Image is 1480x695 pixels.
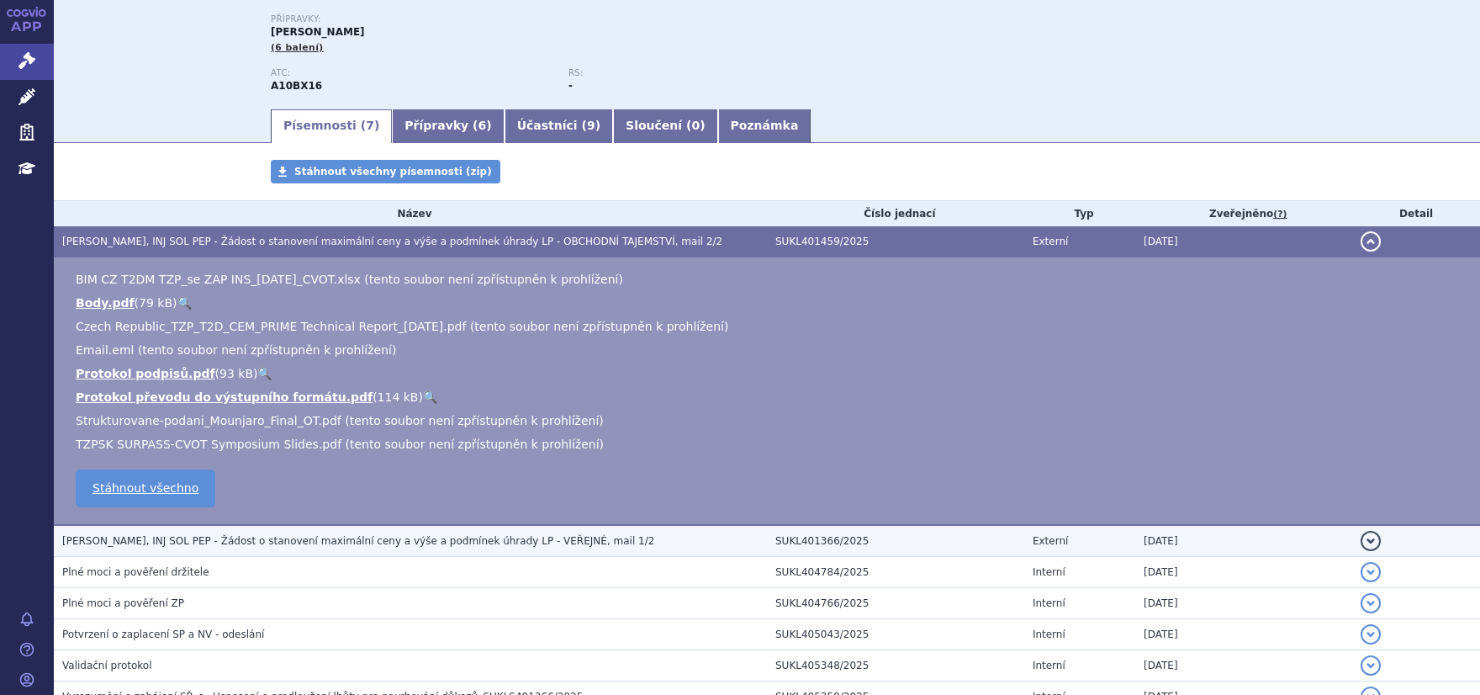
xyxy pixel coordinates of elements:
button: detail [1361,593,1381,613]
span: Plné moci a pověření ZP [62,597,184,609]
a: Protokol podpisů.pdf [76,367,215,380]
span: Interní [1033,566,1065,578]
a: Protokol převodu do výstupního formátu.pdf [76,390,373,404]
span: 0 [691,119,700,132]
a: 🔍 [177,296,192,310]
td: SUKL401366/2025 [767,525,1024,557]
li: ( ) [76,389,1463,406]
span: MOUNJARO KWIKPEN, INJ SOL PEP - Žádost o stanovení maximální ceny a výše a podmínek úhrady LP - V... [62,535,654,547]
abbr: (?) [1273,209,1287,220]
a: Přípravky (6) [392,109,504,143]
strong: - [568,80,573,92]
span: (6 balení) [271,42,324,53]
span: Plné moci a pověření držitele [62,566,209,578]
span: Strukturovane-podani_Mounjaro_Final_OT.pdf (tento soubor není zpřístupněn k prohlížení) [76,414,604,427]
th: Zveřejněno [1135,201,1352,226]
td: [DATE] [1135,619,1352,650]
a: Body.pdf [76,296,135,310]
span: Interní [1033,629,1065,640]
button: detail [1361,655,1381,676]
span: Externí [1033,535,1068,547]
span: 114 kB [378,390,419,404]
span: BIM CZ T2DM TZP_se ZAP INS_[DATE]_CVOT.xlsx (tento soubor není zpřístupněn k prohlížení) [76,273,623,286]
a: Poznámka [718,109,811,143]
span: 9 [587,119,595,132]
button: detail [1361,531,1381,551]
button: detail [1361,562,1381,582]
td: [DATE] [1135,557,1352,588]
span: TZPSK SURPASS-CVOT Symposium Slides.pdf (tento soubor není zpřístupněn k prohlížení) [76,438,604,451]
td: SUKL405043/2025 [767,619,1024,650]
a: 🔍 [257,367,272,380]
span: Interní [1033,597,1065,609]
p: RS: [568,68,849,78]
a: Účastníci (9) [505,109,613,143]
td: [DATE] [1135,525,1352,557]
li: ( ) [76,294,1463,311]
span: 7 [366,119,374,132]
td: [DATE] [1135,226,1352,257]
button: detail [1361,624,1381,645]
a: Písemnosti (7) [271,109,392,143]
th: Typ [1024,201,1135,226]
a: Stáhnout všechny písemnosti (zip) [271,160,500,183]
strong: TIRZEPATID [271,80,322,92]
span: MOUNJARO KWIKPEN, INJ SOL PEP - Žádost o stanovení maximální ceny a výše a podmínek úhrady LP - O... [62,236,722,247]
span: Interní [1033,660,1065,671]
span: Stáhnout všechny písemnosti (zip) [294,166,492,178]
td: SUKL405348/2025 [767,650,1024,682]
a: Stáhnout všechno [76,470,215,507]
td: [DATE] [1135,650,1352,682]
span: 6 [478,119,487,132]
span: Email.eml (tento soubor není zpřístupněn k prohlížení) [76,343,396,357]
td: [DATE] [1135,588,1352,619]
td: SUKL404766/2025 [767,588,1024,619]
p: ATC: [271,68,552,78]
td: SUKL404784/2025 [767,557,1024,588]
th: Detail [1352,201,1480,226]
span: Czech Republic_TZP_T2D_CEM_PRIME Technical Report_[DATE].pdf (tento soubor není zpřístupněn k pro... [76,320,728,333]
th: Číslo jednací [767,201,1024,226]
td: SUKL401459/2025 [767,226,1024,257]
button: detail [1361,231,1381,252]
span: 93 kB [219,367,253,380]
span: 79 kB [139,296,172,310]
a: 🔍 [423,390,437,404]
span: [PERSON_NAME] [271,26,365,38]
span: Externí [1033,236,1068,247]
span: Potvrzení o zaplacení SP a NV - odeslání [62,629,264,640]
p: Přípravky: [271,14,866,24]
th: Název [54,201,767,226]
li: ( ) [76,365,1463,382]
a: Sloučení (0) [613,109,717,143]
span: Validační protokol [62,660,152,671]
